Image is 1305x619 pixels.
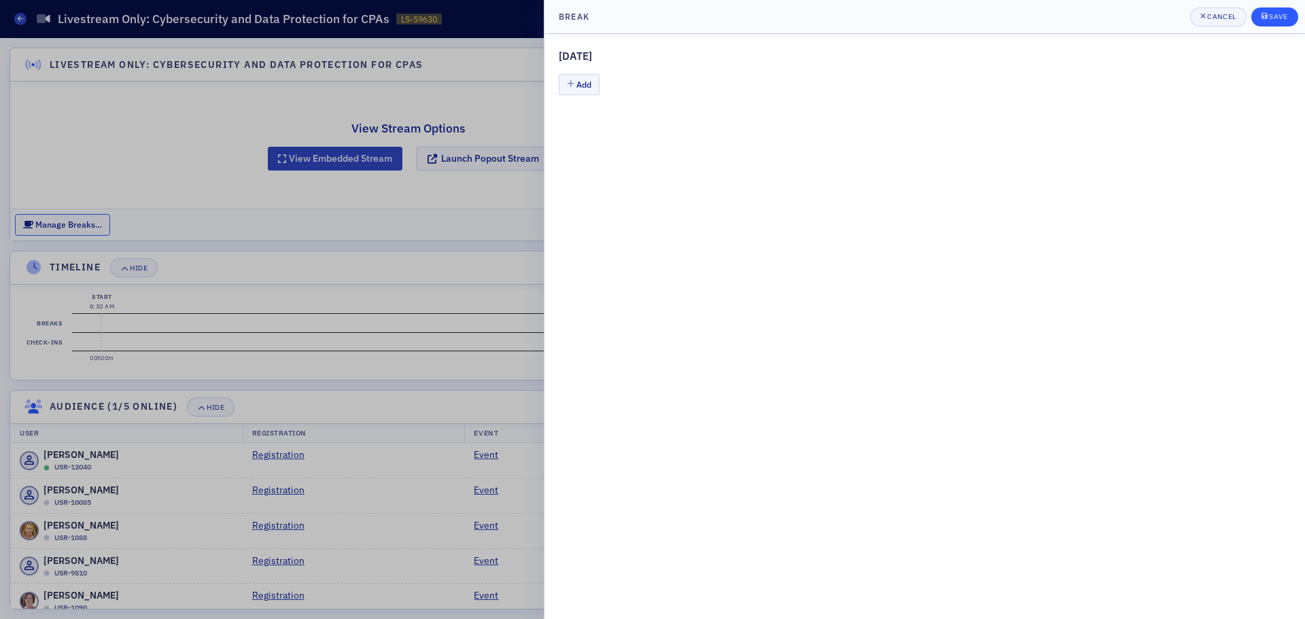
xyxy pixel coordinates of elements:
[559,10,589,22] h4: Break
[1269,13,1287,20] div: Save
[559,48,1291,65] h5: [DATE]
[1251,7,1298,26] button: Save
[1207,13,1236,20] div: Cancel
[1190,7,1247,26] button: Cancel
[559,74,599,95] button: Add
